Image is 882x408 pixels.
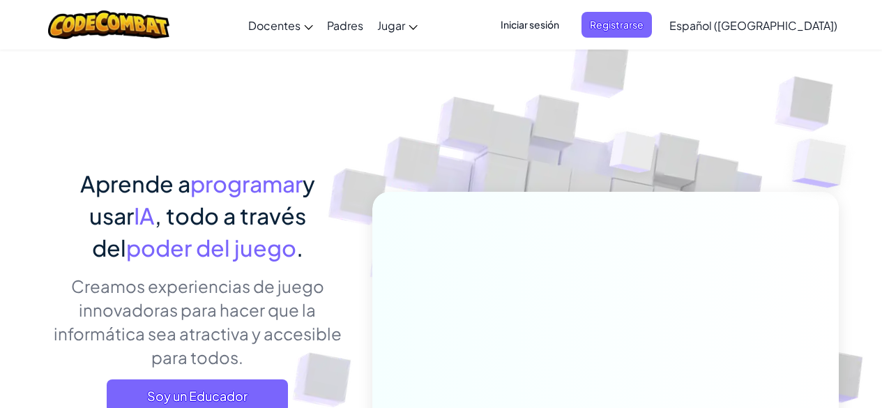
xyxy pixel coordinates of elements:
[320,6,370,44] a: Padres
[92,202,306,262] span: , todo a través del
[48,10,170,39] img: CodeCombat logo
[241,6,320,44] a: Docentes
[581,12,652,38] button: Registrarse
[248,18,301,33] span: Docentes
[662,6,844,44] a: Español ([GEOGRAPHIC_DATA])
[190,169,303,197] span: programar
[669,18,837,33] span: Español ([GEOGRAPHIC_DATA])
[126,234,296,262] span: poder del juego
[492,12,568,38] button: Iniciar sesión
[583,104,683,208] img: Overlap cubes
[377,18,405,33] span: Jugar
[134,202,155,229] span: IA
[370,6,425,44] a: Jugar
[80,169,190,197] span: Aprende a
[44,274,351,369] p: Creamos experiencias de juego innovadoras para hacer que la informática sea atractiva y accesible...
[296,234,303,262] span: .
